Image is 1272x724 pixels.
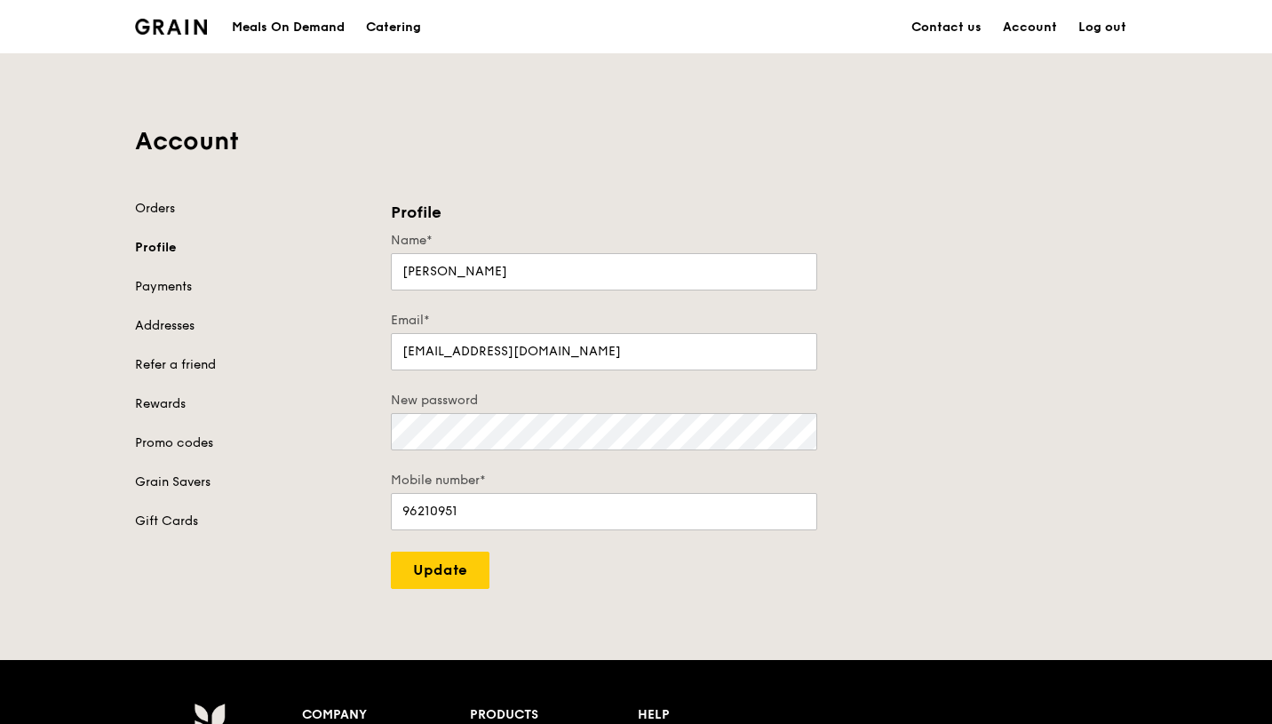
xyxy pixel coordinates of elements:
[391,312,817,330] label: Email*
[135,317,370,335] a: Addresses
[391,552,489,589] input: Update
[1068,1,1137,54] a: Log out
[135,473,370,491] a: Grain Savers
[355,1,432,54] a: Catering
[135,239,370,257] a: Profile
[391,232,817,250] label: Name*
[135,125,1137,157] h1: Account
[135,200,370,218] a: Orders
[992,1,1068,54] a: Account
[135,513,370,530] a: Gift Cards
[391,472,817,489] label: Mobile number*
[391,200,817,225] h3: Profile
[901,1,992,54] a: Contact us
[232,1,345,54] div: Meals On Demand
[135,19,207,35] img: Grain
[135,278,370,296] a: Payments
[135,395,370,413] a: Rewards
[366,1,421,54] div: Catering
[391,392,817,410] label: New password
[135,356,370,374] a: Refer a friend
[135,434,370,452] a: Promo codes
